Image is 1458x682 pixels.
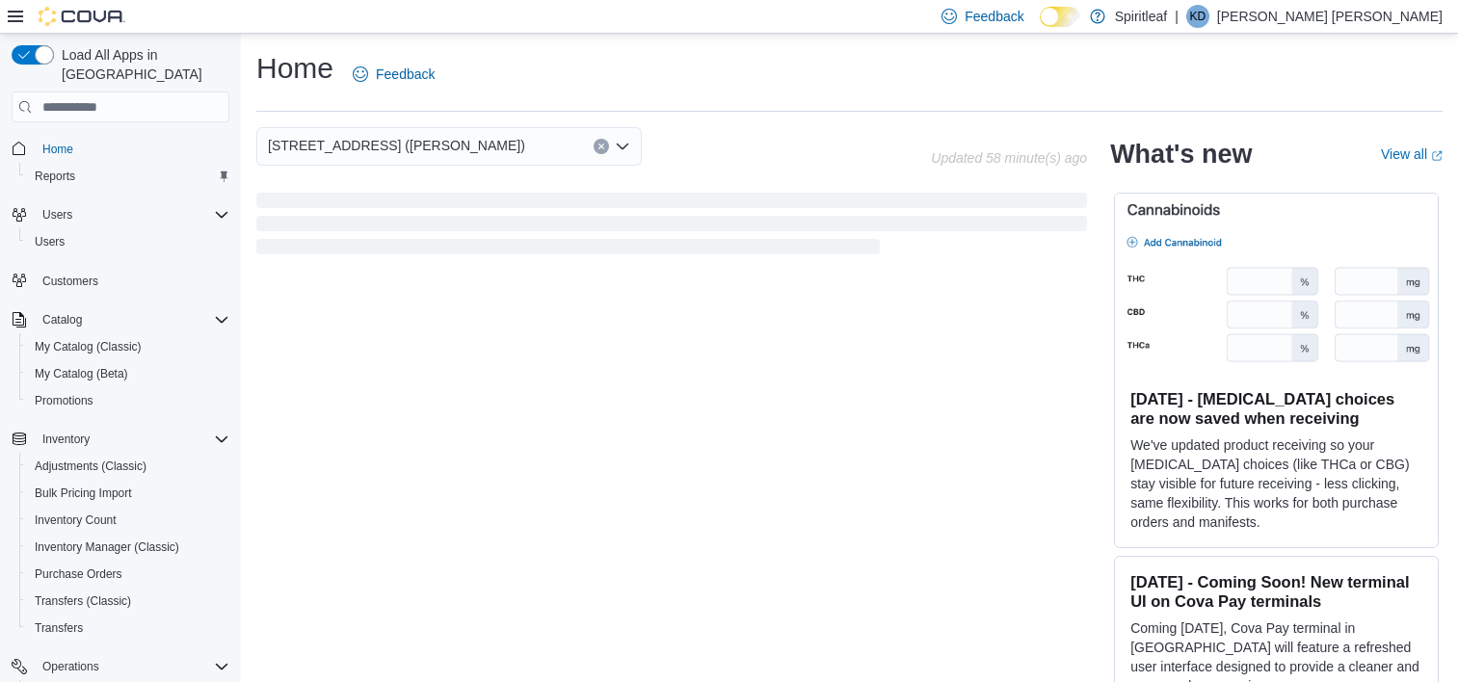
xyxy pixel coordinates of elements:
[35,136,229,160] span: Home
[1431,150,1443,162] svg: External link
[19,588,237,615] button: Transfers (Classic)
[27,455,229,478] span: Adjustments (Classic)
[42,659,99,674] span: Operations
[35,539,179,555] span: Inventory Manager (Classic)
[35,459,146,474] span: Adjustments (Classic)
[35,428,229,451] span: Inventory
[27,482,229,505] span: Bulk Pricing Import
[35,428,97,451] button: Inventory
[4,201,237,228] button: Users
[35,234,65,249] span: Users
[35,339,142,354] span: My Catalog (Classic)
[42,432,90,447] span: Inventory
[27,389,101,412] a: Promotions
[27,563,229,586] span: Purchase Orders
[268,134,525,157] span: [STREET_ADDRESS] ([PERSON_NAME])
[1217,5,1443,28] p: [PERSON_NAME] [PERSON_NAME]
[931,150,1087,166] p: Updated 58 minute(s) ago
[27,362,136,385] a: My Catalog (Beta)
[27,165,83,188] a: Reports
[1175,5,1179,28] p: |
[376,65,435,84] span: Feedback
[35,566,122,582] span: Purchase Orders
[1040,27,1041,28] span: Dark Mode
[42,207,72,223] span: Users
[256,197,1087,258] span: Loading
[27,362,229,385] span: My Catalog (Beta)
[19,507,237,534] button: Inventory Count
[19,333,237,360] button: My Catalog (Classic)
[594,139,609,154] button: Clear input
[1115,5,1167,28] p: Spiritleaf
[35,308,90,331] button: Catalog
[27,590,139,613] a: Transfers (Classic)
[1186,5,1209,28] div: Kenneth D L
[27,563,130,586] a: Purchase Orders
[27,616,229,640] span: Transfers
[35,512,117,528] span: Inventory Count
[35,655,229,678] span: Operations
[35,203,229,226] span: Users
[1040,7,1080,27] input: Dark Mode
[1130,572,1422,611] h3: [DATE] - Coming Soon! New terminal UI on Cova Pay terminals
[19,615,237,642] button: Transfers
[1381,146,1443,162] a: View allExternal link
[19,561,237,588] button: Purchase Orders
[27,509,124,532] a: Inventory Count
[35,269,229,293] span: Customers
[35,169,75,184] span: Reports
[19,228,237,255] button: Users
[256,49,333,88] h1: Home
[27,482,140,505] a: Bulk Pricing Import
[19,534,237,561] button: Inventory Manager (Classic)
[4,653,237,680] button: Operations
[27,165,229,188] span: Reports
[19,360,237,387] button: My Catalog (Beta)
[19,387,237,414] button: Promotions
[27,230,229,253] span: Users
[4,426,237,453] button: Inventory
[4,306,237,333] button: Catalog
[615,139,630,154] button: Open list of options
[54,45,229,84] span: Load All Apps in [GEOGRAPHIC_DATA]
[4,267,237,295] button: Customers
[345,55,442,93] a: Feedback
[35,593,131,609] span: Transfers (Classic)
[35,138,81,161] a: Home
[19,480,237,507] button: Bulk Pricing Import
[27,335,149,358] a: My Catalog (Classic)
[965,7,1023,26] span: Feedback
[19,163,237,190] button: Reports
[27,616,91,640] a: Transfers
[35,655,107,678] button: Operations
[35,308,229,331] span: Catalog
[35,270,106,293] a: Customers
[27,389,229,412] span: Promotions
[42,274,98,289] span: Customers
[27,536,229,559] span: Inventory Manager (Classic)
[35,620,83,636] span: Transfers
[27,335,229,358] span: My Catalog (Classic)
[1130,389,1422,428] h3: [DATE] - [MEDICAL_DATA] choices are now saved when receiving
[35,485,132,501] span: Bulk Pricing Import
[35,203,80,226] button: Users
[35,366,128,381] span: My Catalog (Beta)
[42,142,73,157] span: Home
[27,509,229,532] span: Inventory Count
[27,230,72,253] a: Users
[1189,5,1206,28] span: KD
[27,590,229,613] span: Transfers (Classic)
[35,393,93,408] span: Promotions
[1130,435,1422,532] p: We've updated product receiving so your [MEDICAL_DATA] choices (like THCa or CBG) stay visible fo...
[1110,139,1252,170] h2: What's new
[4,134,237,162] button: Home
[27,536,187,559] a: Inventory Manager (Classic)
[42,312,82,328] span: Catalog
[19,453,237,480] button: Adjustments (Classic)
[39,7,125,26] img: Cova
[27,455,154,478] a: Adjustments (Classic)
